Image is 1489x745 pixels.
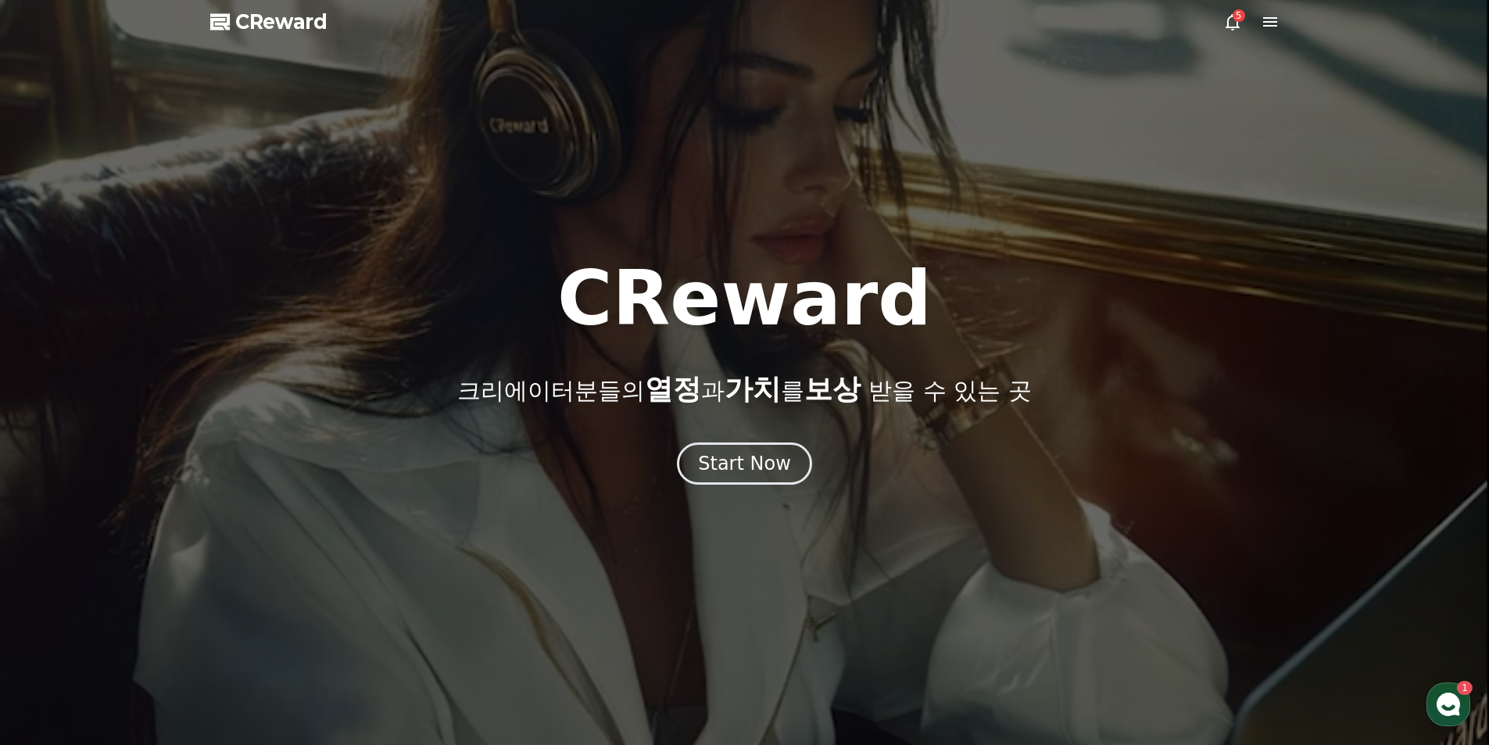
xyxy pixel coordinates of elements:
a: 5 [1223,13,1242,31]
span: 보상 [804,373,861,405]
div: Start Now [698,451,791,476]
span: 가치 [725,373,781,405]
p: 크리에이터분들의 과 를 받을 수 있는 곳 [457,374,1031,405]
span: CReward [235,9,328,34]
div: 5 [1233,9,1245,22]
h1: CReward [557,261,932,336]
span: 열정 [645,373,701,405]
button: Start Now [677,442,812,485]
a: CReward [210,9,328,34]
a: Start Now [677,458,812,473]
